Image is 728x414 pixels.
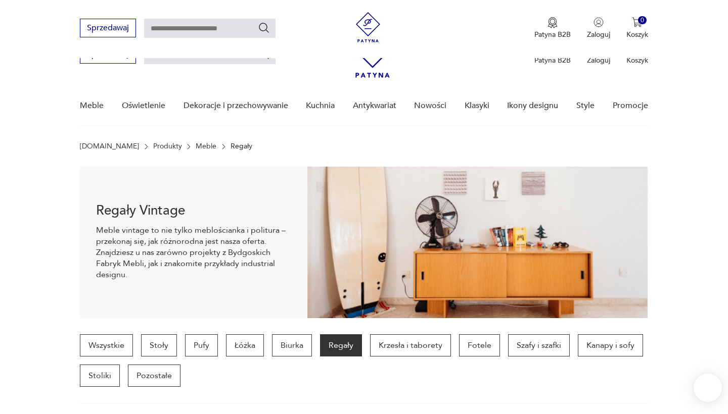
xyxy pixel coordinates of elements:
[272,334,312,356] a: Biurka
[320,334,362,356] a: Regały
[576,86,595,125] a: Style
[587,17,610,39] button: Zaloguj
[626,17,648,39] button: 0Koszyk
[96,225,291,280] p: Meble vintage to nie tylko meblościanka i politura – przekonaj się, jak różnorodna jest nasza ofe...
[353,12,383,42] img: Patyna - sklep z meblami i dekoracjami vintage
[370,334,451,356] a: Krzesła i taborety
[353,86,396,125] a: Antykwariat
[578,334,643,356] a: Kanapy i sofy
[184,86,288,125] a: Dekoracje i przechowywanie
[96,204,291,217] h1: Regały Vintage
[465,86,489,125] a: Klasyki
[507,86,558,125] a: Ikony designu
[196,142,216,150] a: Meble
[80,142,139,150] a: [DOMAIN_NAME]
[587,56,610,65] p: Zaloguj
[185,334,218,356] a: Pufy
[594,17,604,27] img: Ikonka użytkownika
[534,17,571,39] button: Patyna B2B
[459,334,500,356] a: Fotele
[534,17,571,39] a: Ikona medaluPatyna B2B
[122,86,165,125] a: Oświetlenie
[626,56,648,65] p: Koszyk
[534,56,571,65] p: Patyna B2B
[141,334,177,356] a: Stoły
[414,86,446,125] a: Nowości
[632,17,642,27] img: Ikona koszyka
[128,365,180,387] a: Pozostałe
[80,25,136,32] a: Sprzedawaj
[80,334,133,356] a: Wszystkie
[307,167,648,318] img: dff48e7735fce9207bfd6a1aaa639af4.png
[80,365,120,387] a: Stoliki
[587,30,610,39] p: Zaloguj
[80,19,136,37] button: Sprzedawaj
[638,16,647,25] div: 0
[508,334,570,356] a: Szafy i szafki
[80,51,136,59] a: Sprzedawaj
[626,30,648,39] p: Koszyk
[613,86,648,125] a: Promocje
[548,17,558,28] img: Ikona medalu
[694,374,722,402] iframe: Smartsupp widget button
[258,22,270,34] button: Szukaj
[80,86,104,125] a: Meble
[231,142,252,150] p: Regały
[226,334,264,356] a: Łóżka
[306,86,335,125] a: Kuchnia
[534,30,571,39] p: Patyna B2B
[153,142,182,150] a: Produkty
